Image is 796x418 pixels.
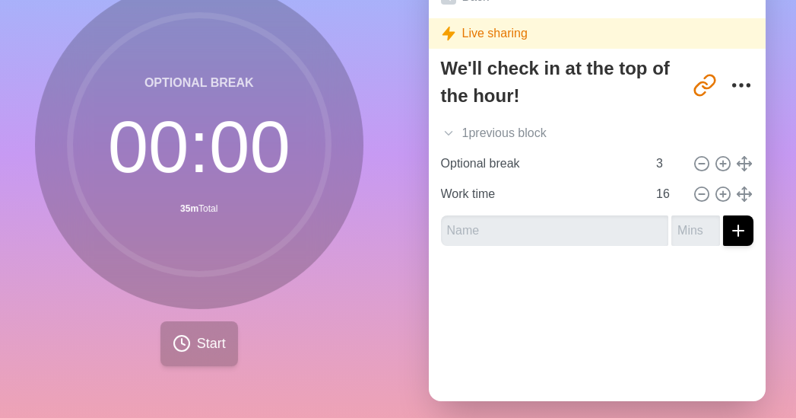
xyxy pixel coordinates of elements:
button: More [726,70,756,101]
div: 1 previous block [429,118,766,148]
input: Mins [671,215,720,246]
div: Live sharing [429,18,766,49]
button: Share link [690,70,720,101]
input: Name [435,179,648,209]
input: Mins [650,179,687,209]
input: Name [441,215,669,246]
input: Name [435,148,648,179]
input: Mins [650,148,687,179]
span: Start [197,333,226,354]
button: Start [160,321,238,366]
